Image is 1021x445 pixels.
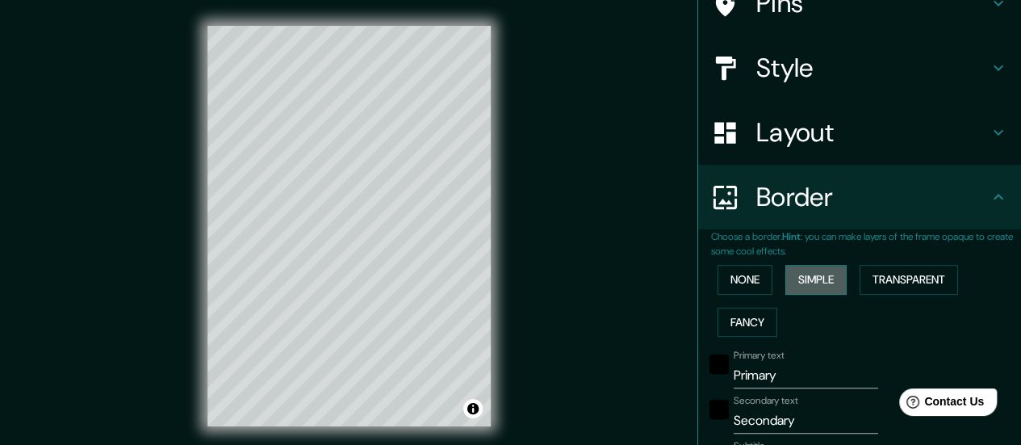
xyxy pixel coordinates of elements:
[709,355,729,374] button: black
[698,165,1021,229] div: Border
[698,36,1021,100] div: Style
[877,382,1003,427] iframe: Help widget launcher
[756,181,989,213] h4: Border
[734,349,784,363] label: Primary text
[718,265,772,295] button: None
[785,265,847,295] button: Simple
[782,230,801,243] b: Hint
[756,116,989,149] h4: Layout
[711,229,1021,258] p: Choose a border. : you can make layers of the frame opaque to create some cool effects.
[756,52,989,84] h4: Style
[463,399,483,418] button: Toggle attribution
[860,265,958,295] button: Transparent
[718,308,777,338] button: Fancy
[698,100,1021,165] div: Layout
[734,394,798,408] label: Secondary text
[709,400,729,419] button: black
